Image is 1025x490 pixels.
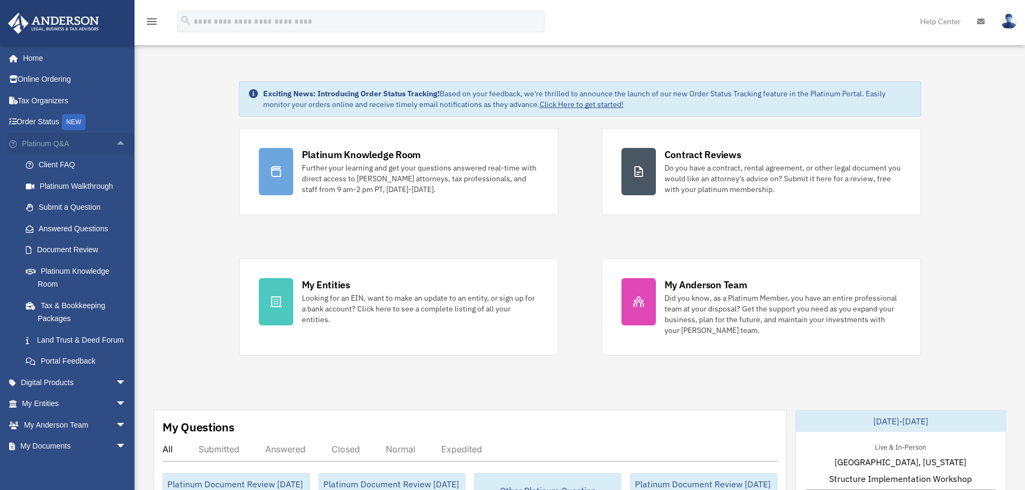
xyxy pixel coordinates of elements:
div: All [162,444,173,455]
i: menu [145,15,158,28]
div: My Anderson Team [665,278,747,292]
div: Normal [386,444,415,455]
a: Platinum Knowledge Room [15,260,143,295]
a: Order StatusNEW [8,111,143,133]
a: Platinum Walkthrough [15,175,143,197]
div: Platinum Knowledge Room [302,148,421,161]
a: Client FAQ [15,154,143,176]
a: Click Here to get started! [540,100,624,109]
img: Anderson Advisors Platinum Portal [5,13,102,34]
span: arrow_drop_down [116,372,137,394]
div: Further your learning and get your questions answered real-time with direct access to [PERSON_NAM... [302,162,539,195]
a: menu [145,19,158,28]
a: Portal Feedback [15,351,143,372]
div: NEW [62,114,86,130]
div: Did you know, as a Platinum Member, you have an entire professional team at your disposal? Get th... [665,293,901,336]
a: My Anderson Teamarrow_drop_down [8,414,143,436]
span: arrow_drop_down [116,393,137,415]
img: User Pic [1001,13,1017,29]
a: Tax & Bookkeeping Packages [15,295,143,329]
div: My Entities [302,278,350,292]
a: Tax Organizers [8,90,143,111]
i: search [180,15,192,26]
div: Based on your feedback, we're thrilled to announce the launch of our new Order Status Tracking fe... [263,88,912,110]
div: My Questions [162,419,235,435]
a: Land Trust & Deed Forum [15,329,143,351]
a: Online Ordering [8,69,143,90]
div: Contract Reviews [665,148,741,161]
div: Looking for an EIN, want to make an update to an entity, or sign up for a bank account? Click her... [302,293,539,325]
a: My Anderson Team Did you know, as a Platinum Member, you have an entire professional team at your... [602,258,921,356]
a: Submit a Question [15,197,143,218]
a: Document Review [15,239,143,261]
span: Structure Implementation Workshop [829,472,972,485]
a: Contract Reviews Do you have a contract, rental agreement, or other legal document you would like... [602,128,921,215]
div: Submitted [199,444,239,455]
span: arrow_drop_down [116,436,137,458]
a: Platinum Knowledge Room Further your learning and get your questions answered real-time with dire... [239,128,559,215]
span: arrow_drop_down [116,414,137,436]
div: Answered [265,444,306,455]
div: Closed [331,444,360,455]
div: [DATE]-[DATE] [796,410,1006,432]
a: Answered Questions [15,218,143,239]
a: Digital Productsarrow_drop_down [8,372,143,393]
strong: Exciting News: Introducing Order Status Tracking! [263,89,440,98]
a: Home [8,47,137,69]
div: Live & In-Person [866,441,935,452]
a: Platinum Q&Aarrow_drop_up [8,133,143,154]
a: My Entities Looking for an EIN, want to make an update to an entity, or sign up for a bank accoun... [239,258,559,356]
a: My Entitiesarrow_drop_down [8,393,143,415]
span: arrow_drop_up [116,133,137,155]
a: My Documentsarrow_drop_down [8,436,143,457]
div: Do you have a contract, rental agreement, or other legal document you would like an attorney's ad... [665,162,901,195]
span: [GEOGRAPHIC_DATA], [US_STATE] [835,456,966,468]
div: Expedited [441,444,482,455]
